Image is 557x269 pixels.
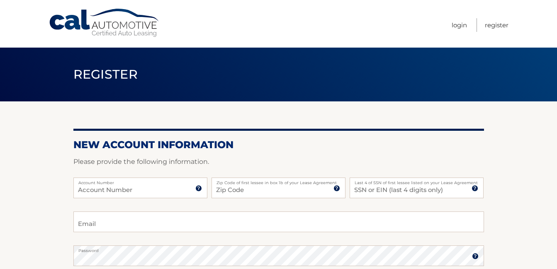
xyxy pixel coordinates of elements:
[73,178,207,184] label: Account Number
[195,185,202,192] img: tooltip.svg
[350,178,484,184] label: Last 4 of SSN of first lessee listed on your Lease Agreement
[472,253,479,259] img: tooltip.svg
[485,18,508,32] a: Register
[73,178,207,198] input: Account Number
[212,178,345,198] input: Zip Code
[350,178,484,198] input: SSN or EIN (last 4 digits only)
[73,139,484,151] h2: New Account Information
[73,67,138,82] span: Register
[452,18,467,32] a: Login
[73,156,484,168] p: Please provide the following information.
[472,185,478,192] img: tooltip.svg
[49,8,161,38] a: Cal Automotive
[212,178,345,184] label: Zip Code of first lessee in box 1b of your Lease Agreement
[73,245,484,252] label: Password
[73,211,484,232] input: Email
[333,185,340,192] img: tooltip.svg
